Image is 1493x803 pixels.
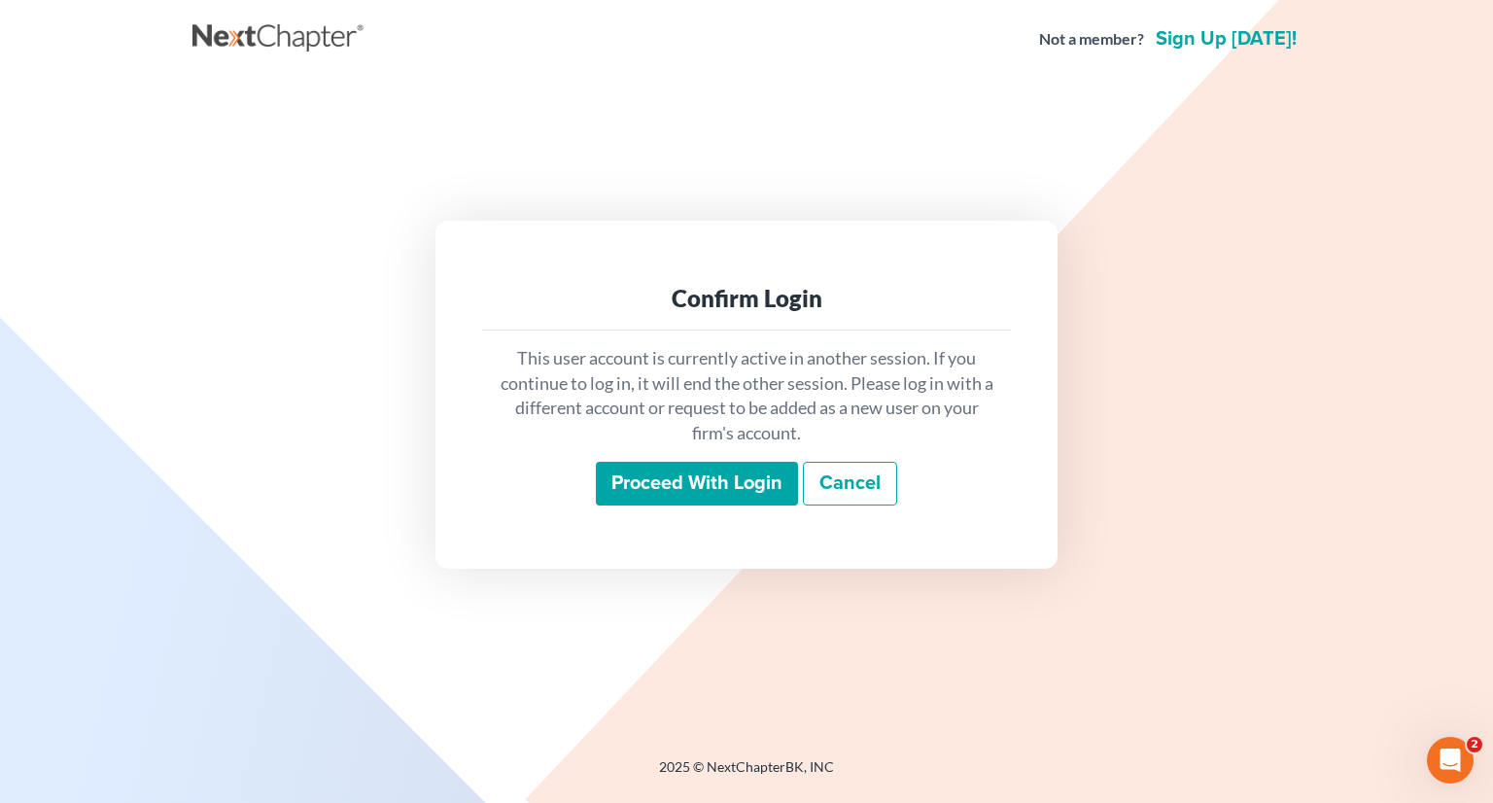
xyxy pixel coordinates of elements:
[1427,737,1474,784] iframe: Intercom live chat
[498,283,995,314] div: Confirm Login
[1152,29,1301,49] a: Sign up [DATE]!
[596,462,798,506] input: Proceed with login
[1039,28,1144,51] strong: Not a member?
[1467,737,1482,752] span: 2
[803,462,897,506] a: Cancel
[498,346,995,446] p: This user account is currently active in another session. If you continue to log in, it will end ...
[192,757,1301,792] div: 2025 © NextChapterBK, INC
